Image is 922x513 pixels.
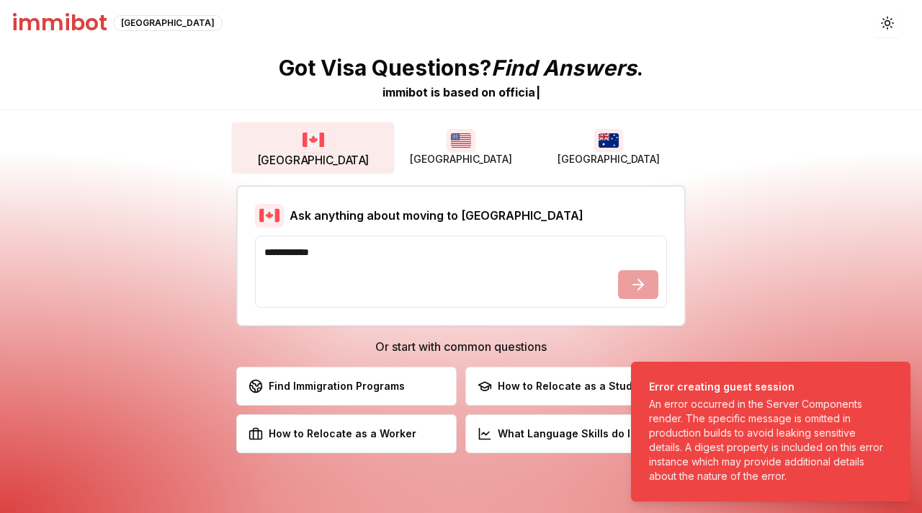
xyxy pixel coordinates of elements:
button: How to Relocate as a Student [465,367,686,406]
div: [GEOGRAPHIC_DATA] [113,15,223,31]
button: Find Immigration Programs [236,367,457,406]
img: Canada flag [297,127,329,152]
button: How to Relocate as a Worker [236,414,457,453]
h3: Or start with common questions [236,338,686,355]
span: b a s e d o n o f f i c i a [443,85,535,99]
span: | [536,85,540,99]
span: [GEOGRAPHIC_DATA] [410,152,512,166]
div: What Language Skills do I need [478,427,659,441]
div: Find Immigration Programs [249,379,405,393]
button: What Language Skills do I need [465,414,686,453]
div: How to Relocate as a Worker [249,427,416,441]
img: Canada flag [255,204,284,227]
div: How to Relocate as a Student [478,379,649,393]
span: [GEOGRAPHIC_DATA] [257,153,370,169]
p: Got Visa Questions? . [279,55,643,81]
div: Error creating guest session [649,380,887,394]
div: An error occurred in the Server Components render. The specific message is omitted in production ... [649,397,887,483]
span: Find Answers [491,55,637,81]
div: immibot is [382,84,440,101]
h1: immibot [12,10,107,36]
span: [GEOGRAPHIC_DATA] [558,152,660,166]
img: Australia flag [594,129,623,152]
h2: Ask anything about moving to [GEOGRAPHIC_DATA] [290,207,583,224]
img: USA flag [447,129,475,152]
